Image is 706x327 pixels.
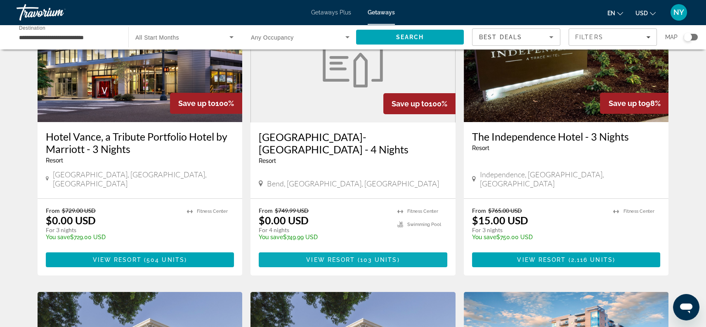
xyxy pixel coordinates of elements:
span: Swimming Pool [407,222,441,227]
span: Independence, [GEOGRAPHIC_DATA], [GEOGRAPHIC_DATA] [480,170,661,188]
span: ( ) [566,256,615,263]
span: Destination [19,25,45,31]
p: $750.00 USD [472,234,605,240]
span: View Resort [306,256,355,263]
iframe: Button to launch messaging window [673,294,699,320]
span: Fitness Center [197,209,228,214]
span: From [259,207,273,214]
a: The Independence Hotel - 3 Nights [472,130,661,143]
input: Select destination [19,33,118,42]
a: [GEOGRAPHIC_DATA]-[GEOGRAPHIC_DATA] - 4 Nights [259,131,447,155]
button: View Resort(504 units) [46,252,234,267]
span: Save up to [608,99,645,108]
span: Filters [575,34,603,40]
span: Best Deals [479,34,522,40]
span: Any Occupancy [251,34,294,41]
span: Map [665,31,678,43]
span: USD [635,10,648,16]
div: 98% [600,93,668,114]
span: You save [46,234,70,240]
button: Filters [569,28,657,46]
span: NY [673,8,684,16]
span: Save up to [392,99,429,108]
span: Search [396,34,424,40]
span: From [472,207,486,214]
span: 504 units [146,256,184,263]
span: You save [472,234,496,240]
span: Save up to [178,99,215,108]
div: 100% [383,93,456,114]
a: Getaways [368,9,395,16]
button: Change currency [635,7,656,19]
p: For 4 nights [259,226,389,234]
button: Change language [607,7,623,19]
span: [GEOGRAPHIC_DATA], [GEOGRAPHIC_DATA], [GEOGRAPHIC_DATA] [53,170,234,188]
button: Search [356,30,464,45]
p: $729.00 USD [46,234,179,240]
span: You save [259,234,283,240]
span: Resort [472,145,489,151]
a: Travorium [17,2,99,23]
p: $0.00 USD [46,214,96,226]
span: Fitness Center [623,209,654,214]
span: ( ) [142,256,187,263]
p: For 3 nights [472,226,605,234]
span: 103 units [360,256,397,263]
img: WorldMark Bend-Seventh Mountain Resort - 4 Nights [318,26,388,87]
span: $765.00 USD [488,207,522,214]
div: 100% [170,93,242,114]
span: Resort [46,157,63,164]
span: 2,116 units [571,256,613,263]
p: $15.00 USD [472,214,528,226]
a: Hotel Vance, a Tribute Portfolio Hotel by Marriott - 3 Nights [46,130,234,155]
span: View Resort [517,256,566,263]
span: Bend, [GEOGRAPHIC_DATA], [GEOGRAPHIC_DATA] [267,179,439,188]
button: User Menu [668,4,689,21]
span: en [607,10,615,16]
span: View Resort [93,256,142,263]
p: $749.99 USD [259,234,389,240]
span: ( ) [355,256,399,263]
span: Fitness Center [407,209,438,214]
span: All Start Months [135,34,179,41]
span: $749.99 USD [275,207,309,214]
button: View Resort(2,116 units) [472,252,661,267]
span: From [46,207,60,214]
span: $729.00 USD [62,207,96,214]
mat-select: Sort by [479,32,553,42]
button: View Resort(103 units) [259,252,447,267]
span: Resort [259,158,276,164]
p: For 3 nights [46,226,179,234]
p: $0.00 USD [259,214,309,226]
a: Getaways Plus [311,9,351,16]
